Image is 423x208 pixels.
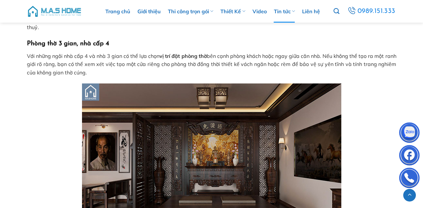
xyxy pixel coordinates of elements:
img: Phone [400,169,419,189]
strong: Phòng thờ 3 gian, nhà cấp 4 [27,40,109,47]
a: Lên đầu trang [403,189,416,202]
p: Với những ngôi nhà cấp 4 và nhà 3 gian có thể lựa chọn bên cạnh phòng khách hoặc ngay giữa căn nh... [27,52,396,77]
strong: vị trí đặt phòng thờ [159,53,206,59]
img: Facebook [400,147,419,166]
img: M.A.S HOME – Tổng Thầu Thiết Kế Và Xây Nhà Trọn Gói [27,2,82,21]
span: 0989.151.333 [358,6,395,17]
img: Zalo [400,124,419,143]
a: Tìm kiếm [334,5,339,18]
a: 0989.151.333 [347,5,396,17]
